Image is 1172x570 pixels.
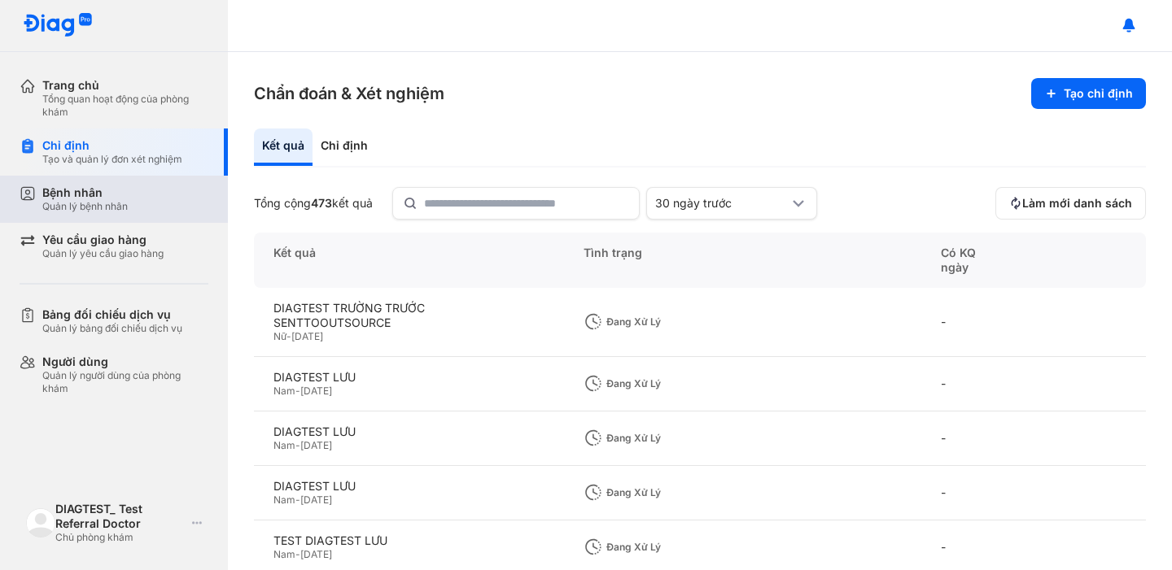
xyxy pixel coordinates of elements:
div: Yêu cầu giao hàng [42,233,164,247]
div: DIAGTEST LƯU [273,370,544,385]
div: - [921,288,1026,357]
div: Chủ phòng khám [55,531,186,544]
div: - [921,411,1026,466]
div: Quản lý bệnh nhân [42,200,128,213]
span: Nam [273,494,295,506]
div: DIAGTEST LƯU [273,479,544,494]
span: - [295,548,300,560]
div: Chỉ định [313,128,376,166]
span: Nữ [273,330,286,342]
span: - [295,494,300,506]
div: Có KQ ngày [921,233,1026,288]
span: [DATE] [300,439,332,451]
span: [DATE] [300,385,332,397]
div: Tạo và quản lý đơn xét nghiệm [42,153,182,166]
div: Quản lý bảng đối chiếu dịch vụ [42,322,182,335]
button: Làm mới danh sách [995,187,1146,220]
div: Quản lý yêu cầu giao hàng [42,247,164,260]
img: logo [26,508,55,537]
div: Kết quả [254,233,564,288]
span: Nam [273,385,295,397]
div: Bệnh nhân [42,185,128,200]
div: Tổng cộng kết quả [254,196,373,211]
img: logo [23,13,93,38]
div: - [921,466,1026,520]
div: TEST DIAGTEST LƯU [273,533,544,548]
div: Bảng đối chiếu dịch vụ [42,307,182,322]
span: - [286,330,291,342]
div: Đang xử lý [606,432,737,445]
div: Đang xử lý [606,377,737,390]
div: Đang xử lý [606,541,737,554]
span: 473 [311,196,332,210]
div: Tổng quan hoạt động của phòng khám [42,93,208,119]
div: Quản lý người dùng của phòng khám [42,369,208,395]
div: DIAGTEST LƯU [273,424,544,439]
span: Làm mới danh sách [1022,196,1132,211]
span: - [295,439,300,451]
h3: Chẩn đoán & Xét nghiệm [254,82,444,105]
div: DIAGTEST TRƯỜNG TRƯỚC SENTTOOUTSOURCE [273,301,544,330]
div: Kết quả [254,128,313,166]
div: Chỉ định [42,138,182,153]
div: Đang xử lý [606,315,737,329]
span: [DATE] [291,330,323,342]
button: Tạo chỉ định [1031,78,1146,109]
span: [DATE] [300,548,332,560]
span: [DATE] [300,494,332,506]
div: 30 ngày trước [655,196,789,211]
div: Tình trạng [564,233,921,288]
div: Người dùng [42,355,208,369]
span: - [295,385,300,397]
div: Trang chủ [42,78,208,93]
div: Đang xử lý [606,486,737,499]
span: Nam [273,548,295,560]
div: DIAGTEST_ Test Referral Doctor [55,502,186,531]
span: Nam [273,439,295,451]
div: - [921,357,1026,411]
